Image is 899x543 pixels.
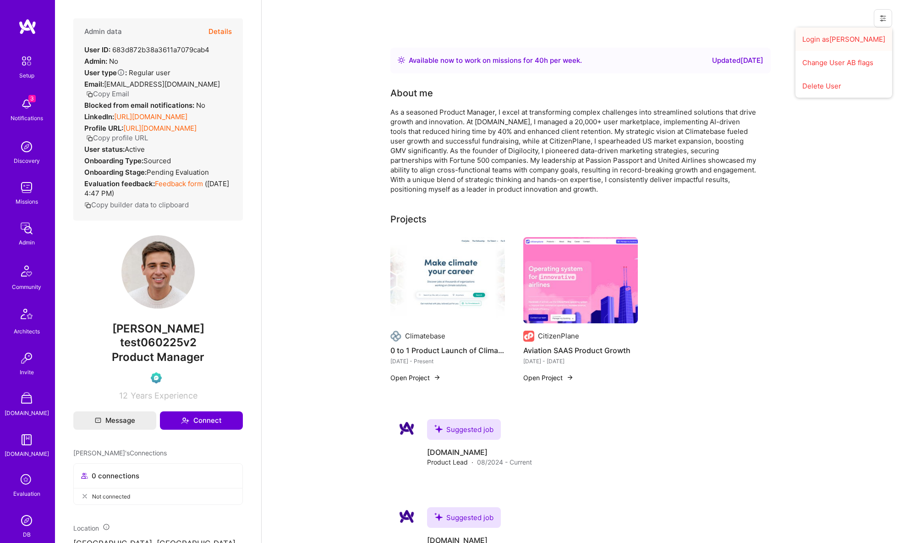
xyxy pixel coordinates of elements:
[712,55,763,66] div: Updated [DATE]
[121,235,195,309] img: User Avatar
[84,45,209,55] div: 683d872b38a3611a7079cab4
[84,145,125,154] strong: User status:
[390,373,441,382] button: Open Project
[73,463,243,505] button: 0 connectionsNot connected
[14,156,40,166] div: Discovery
[795,51,892,74] button: Change User AB flags
[471,457,473,467] span: ·
[84,101,196,110] strong: Blocked from email notifications:
[17,349,36,367] img: Invite
[143,156,171,165] span: sourced
[17,511,36,530] img: Admin Search
[86,133,148,143] button: Copy profile URL
[398,56,405,64] img: Availability
[84,112,114,121] strong: LinkedIn:
[84,202,91,209] i: icon Copy
[523,237,638,323] img: Aviation SAAS Product Growth
[17,178,36,197] img: teamwork
[523,356,638,366] div: [DATE] - [DATE]
[17,219,36,238] img: admin teamwork
[18,18,37,35] img: logo
[84,56,118,66] div: No
[390,237,505,323] img: 0 to 1 Product Launch of Climatebase
[390,212,427,226] div: Projects
[23,530,31,539] div: DB
[434,425,443,433] i: icon SuggestedTeams
[523,331,534,342] img: Company logo
[84,28,122,36] h4: Admin data
[125,145,145,154] span: Active
[390,331,401,342] img: Company logo
[19,71,34,80] div: Setup
[17,138,36,156] img: discovery
[84,179,232,198] div: ( [DATE] 4:47 PM )
[84,45,110,54] strong: User ID:
[427,447,532,457] h4: [DOMAIN_NAME]
[117,68,125,77] i: Help
[147,168,209,177] span: Pending Evaluation
[84,68,170,78] div: Regular user
[84,124,123,133] strong: Profile URL:
[84,100,205,110] div: No
[12,282,41,292] div: Community
[84,156,143,165] strong: Onboarding Type:
[84,57,107,66] strong: Admin:
[16,197,38,206] div: Missions
[795,28,892,51] button: Login as[PERSON_NAME]
[405,331,445,341] div: Climatebase
[28,95,36,102] span: 3
[427,419,501,440] div: Suggested job
[112,350,204,364] span: Product Manager
[17,390,36,408] img: A Store
[84,80,104,89] strong: Email:
[73,523,243,533] div: Location
[86,91,93,98] i: icon Copy
[86,135,93,142] i: icon Copy
[95,417,101,424] i: icon Mail
[84,168,147,177] strong: Onboarding Stage:
[84,179,155,188] strong: Evaluation feedback:
[523,344,638,356] h4: Aviation SAAS Product Growth
[73,448,167,458] span: [PERSON_NAME]'s Connections
[104,80,220,89] span: [EMAIL_ADDRESS][DOMAIN_NAME]
[427,507,501,528] div: Suggested job
[16,260,38,282] img: Community
[5,449,49,459] div: [DOMAIN_NAME]
[477,457,532,467] span: 08/2024 - Current
[119,391,128,400] span: 12
[14,327,40,336] div: Architects
[390,107,757,194] div: As a seasoned Product Manager, I excel at transforming complex challenges into streamlined soluti...
[535,56,544,65] span: 40
[11,113,43,123] div: Notifications
[398,507,416,526] img: Company logo
[114,112,187,121] a: [URL][DOMAIN_NAME]
[19,238,35,247] div: Admin
[409,55,582,66] div: Available now to work on missions for h per week .
[5,408,49,418] div: [DOMAIN_NAME]
[398,419,416,438] img: Company logo
[433,374,441,381] img: arrow-right
[20,367,34,377] div: Invite
[81,493,88,500] i: icon CloseGray
[523,373,574,382] button: Open Project
[181,416,189,425] i: icon Connect
[155,179,203,188] a: Feedback form
[73,322,243,349] span: [PERSON_NAME] test060225v2
[434,513,443,521] i: icon SuggestedTeams
[160,411,243,430] button: Connect
[16,305,38,327] img: Architects
[427,457,468,467] span: Product Lead
[84,200,189,210] button: Copy builder data to clipboard
[18,471,35,489] i: icon SelectionTeam
[390,356,505,366] div: [DATE] - Present
[17,95,36,113] img: bell
[73,411,156,430] button: Message
[17,431,36,449] img: guide book
[17,51,36,71] img: setup
[538,331,579,341] div: CitizenPlane
[92,471,139,481] span: 0 connections
[13,489,40,499] div: Evaluation
[131,391,197,400] span: Years Experience
[208,18,232,45] button: Details
[92,492,130,501] span: Not connected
